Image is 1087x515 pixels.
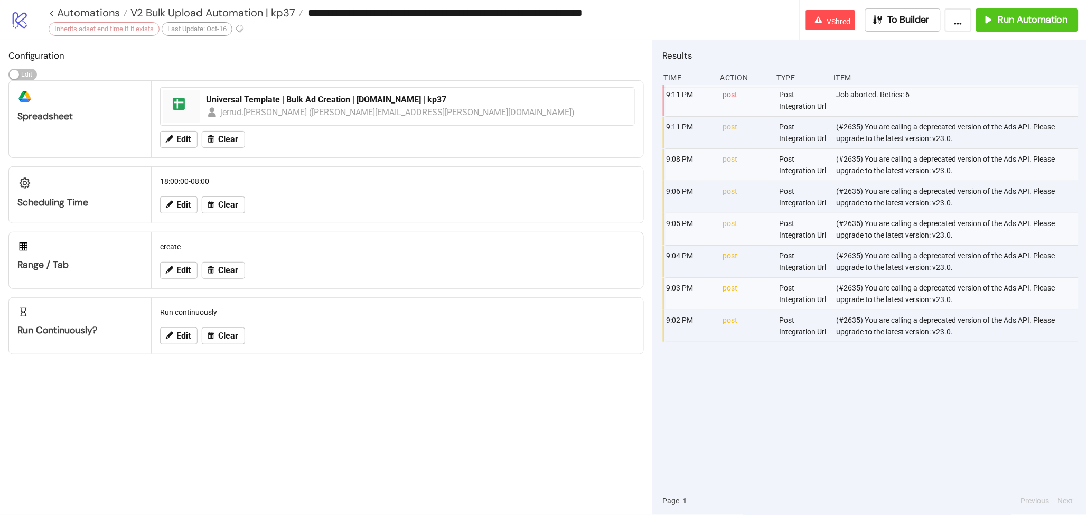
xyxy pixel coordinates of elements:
[666,246,715,277] div: 9:04 PM
[218,200,238,210] span: Clear
[827,17,851,26] span: VShred
[202,196,245,213] button: Clear
[666,149,715,181] div: 9:08 PM
[835,181,1081,213] div: (#2635) You are calling a deprecated version of the Ads API. Please upgrade to the latest version...
[779,181,828,213] div: Post Integration Url
[49,7,128,18] a: < Automations
[722,278,771,310] div: post
[17,196,143,209] div: Scheduling time
[202,262,245,279] button: Clear
[663,49,1079,62] h2: Results
[680,495,690,507] button: 1
[976,8,1079,32] button: Run Automation
[8,49,644,62] h2: Configuration
[160,262,198,279] button: Edit
[218,135,238,144] span: Clear
[722,213,771,245] div: post
[722,181,771,213] div: post
[779,85,828,116] div: Post Integration Url
[835,85,1081,116] div: Job aborted. Retries: 6
[835,213,1081,245] div: (#2635) You are calling a deprecated version of the Ads API. Please upgrade to the latest version...
[17,324,143,336] div: Run continuously?
[17,110,143,123] div: Spreadsheet
[666,117,715,148] div: 9:11 PM
[156,302,639,322] div: Run continuously
[128,7,303,18] a: V2 Bulk Upload Automation | kp37
[835,117,1081,148] div: (#2635) You are calling a deprecated version of the Ads API. Please upgrade to the latest version...
[176,200,191,210] span: Edit
[722,117,771,148] div: post
[779,149,828,181] div: Post Integration Url
[779,117,828,148] div: Post Integration Url
[865,8,941,32] button: To Builder
[202,327,245,344] button: Clear
[722,246,771,277] div: post
[779,246,828,277] div: Post Integration Url
[998,14,1068,26] span: Run Automation
[663,495,680,507] span: Page
[666,85,715,116] div: 9:11 PM
[722,310,771,342] div: post
[835,278,1081,310] div: (#2635) You are calling a deprecated version of the Ads API. Please upgrade to the latest version...
[128,6,295,20] span: V2 Bulk Upload Automation | kp37
[1055,495,1076,507] button: Next
[206,94,628,106] div: Universal Template | Bulk Ad Creation | [DOMAIN_NAME] | kp37
[17,259,143,271] div: Range / Tab
[160,131,198,148] button: Edit
[156,237,639,257] div: create
[835,246,1081,277] div: (#2635) You are calling a deprecated version of the Ads API. Please upgrade to the latest version...
[722,149,771,181] div: post
[719,68,769,88] div: Action
[218,266,238,275] span: Clear
[945,8,972,32] button: ...
[666,213,715,245] div: 9:05 PM
[835,149,1081,181] div: (#2635) You are calling a deprecated version of the Ads API. Please upgrade to the latest version...
[779,310,828,342] div: Post Integration Url
[779,213,828,245] div: Post Integration Url
[776,68,825,88] div: Type
[220,106,575,119] div: jerrud.[PERSON_NAME] ([PERSON_NAME][EMAIL_ADDRESS][PERSON_NAME][DOMAIN_NAME])
[176,331,191,341] span: Edit
[160,196,198,213] button: Edit
[160,327,198,344] button: Edit
[218,331,238,341] span: Clear
[835,310,1081,342] div: (#2635) You are calling a deprecated version of the Ads API. Please upgrade to the latest version...
[832,68,1079,88] div: Item
[176,135,191,144] span: Edit
[1018,495,1053,507] button: Previous
[202,131,245,148] button: Clear
[666,310,715,342] div: 9:02 PM
[888,14,930,26] span: To Builder
[156,171,639,191] div: 18:00:00-08:00
[176,266,191,275] span: Edit
[666,181,715,213] div: 9:06 PM
[722,85,771,116] div: post
[49,22,160,36] div: Inherits adset end time if it exists
[779,278,828,310] div: Post Integration Url
[663,68,712,88] div: Time
[162,22,232,36] div: Last Update: Oct-16
[666,278,715,310] div: 9:03 PM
